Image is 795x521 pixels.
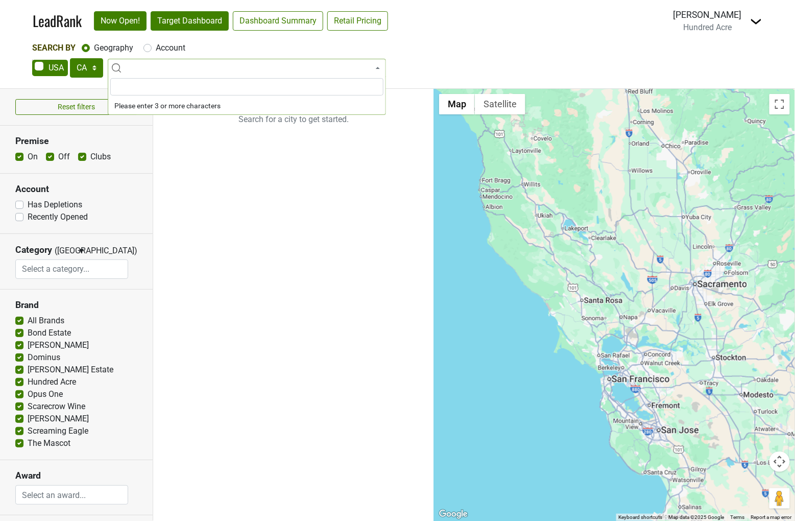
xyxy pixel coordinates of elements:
[28,351,60,364] label: Dominus
[33,10,82,32] a: LeadRank
[15,300,137,311] h3: Brand
[327,11,388,31] a: Retail Pricing
[437,508,470,521] img: Google
[94,11,147,31] a: Now Open!
[16,259,128,279] input: Select a category...
[750,15,762,28] img: Dropdown Menu
[28,339,89,351] label: [PERSON_NAME]
[437,508,470,521] a: Open this area in Google Maps (opens a new window)
[55,245,75,259] span: ([GEOGRAPHIC_DATA])
[15,136,137,147] h3: Premise
[28,437,70,449] label: The Mascot
[28,315,64,327] label: All Brands
[619,514,663,521] button: Keyboard shortcuts
[233,11,323,31] a: Dashboard Summary
[15,99,137,115] button: Reset filters
[32,43,76,53] span: Search By
[28,400,85,413] label: Scarecrow Wine
[94,42,133,54] label: Geography
[15,470,137,481] h3: Award
[673,8,742,21] div: [PERSON_NAME]
[28,376,76,388] label: Hundred Acre
[28,425,88,437] label: Screaming Eagle
[684,22,732,32] span: Hundred Acre
[108,98,386,114] li: Please enter 3 or more characters
[28,388,63,400] label: Opus One
[28,211,88,223] label: Recently Opened
[15,245,52,255] h3: Category
[769,452,790,472] button: Map camera controls
[475,94,525,114] button: Show satellite imagery
[28,364,113,376] label: [PERSON_NAME] Estate
[78,246,85,255] span: ▼
[28,413,89,425] label: [PERSON_NAME]
[156,42,185,54] label: Account
[669,514,725,520] span: Map data ©2025 Google
[151,11,229,31] a: Target Dashboard
[769,94,790,114] button: Toggle fullscreen view
[751,514,792,520] a: Report a map error
[28,151,38,163] label: On
[90,151,111,163] label: Clubs
[28,199,82,211] label: Has Depletions
[28,327,71,339] label: Bond Estate
[731,514,745,520] a: Terms (opens in new tab)
[769,488,790,509] button: Drag Pegman onto the map to open Street View
[58,151,70,163] label: Off
[153,89,434,150] p: Search for a city to get started.
[439,94,475,114] button: Show street map
[16,485,128,505] input: Select an award...
[15,184,137,195] h3: Account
